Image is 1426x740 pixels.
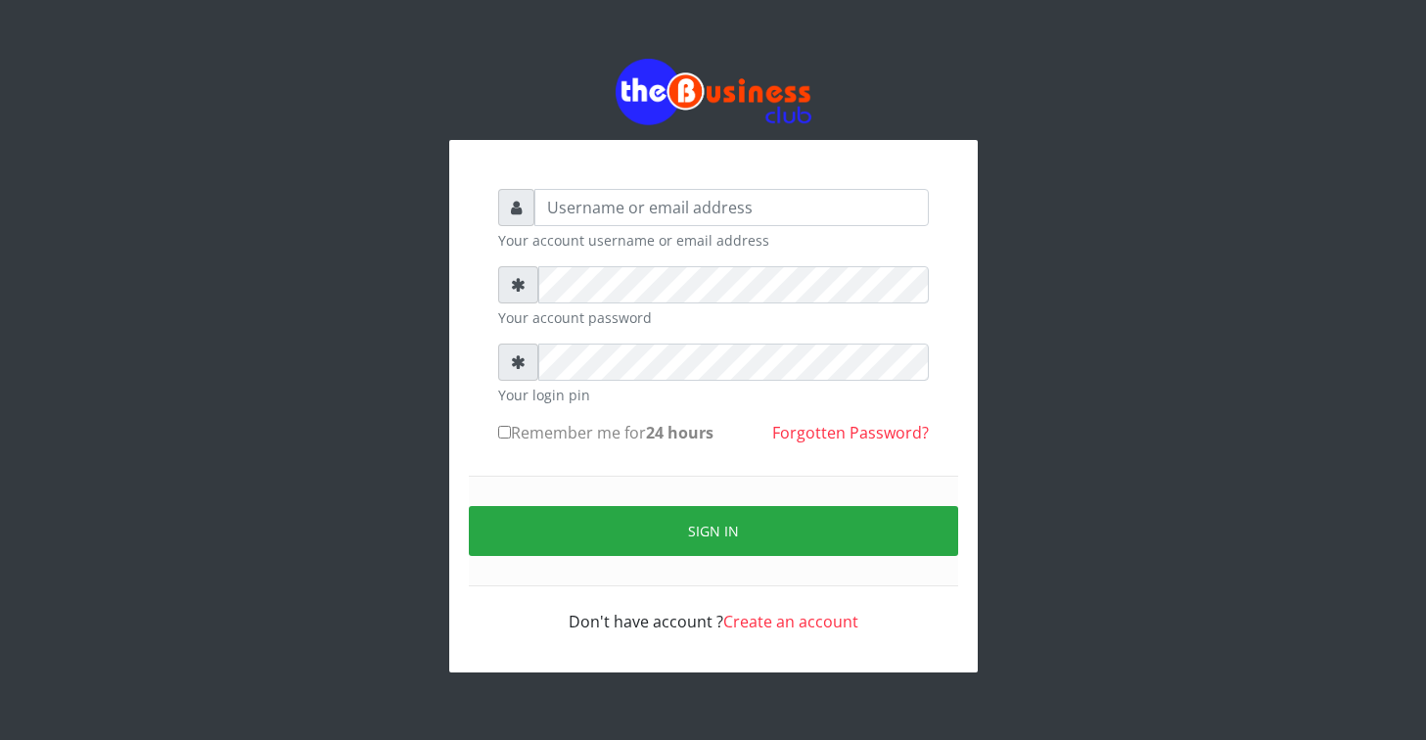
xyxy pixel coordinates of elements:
[646,422,713,443] b: 24 hours
[498,586,929,633] div: Don't have account ?
[498,426,511,439] input: Remember me for24 hours
[772,422,929,443] a: Forgotten Password?
[723,611,858,632] a: Create an account
[534,189,929,226] input: Username or email address
[498,421,713,444] label: Remember me for
[498,307,929,328] small: Your account password
[498,385,929,405] small: Your login pin
[469,506,958,556] button: Sign in
[498,230,929,251] small: Your account username or email address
